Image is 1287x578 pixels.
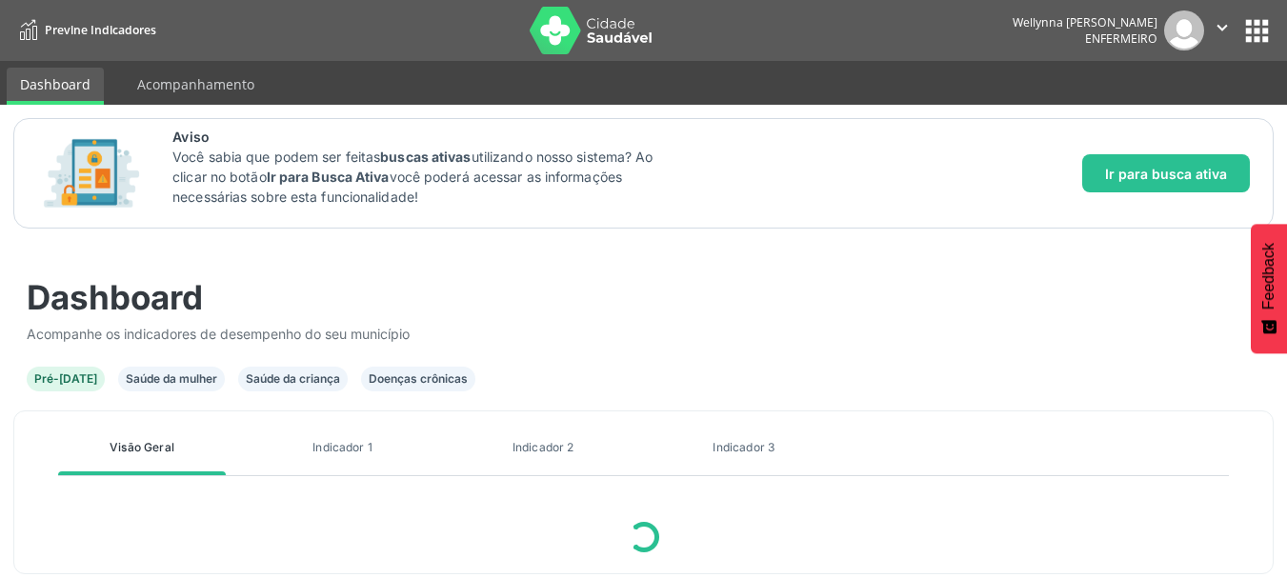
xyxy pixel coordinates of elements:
span: Previne Indicadores [45,22,156,38]
span: Feedback [1260,243,1277,309]
strong: buscas ativas [380,149,471,165]
a: Acompanhamento [124,68,268,101]
button:  [1204,10,1240,50]
a: Previne Indicadores [13,14,156,46]
strong: Ir para Busca Ativa [267,169,390,185]
button: Feedback - Mostrar pesquisa [1251,224,1287,353]
a: Indicador 1 [259,431,427,464]
button: apps [1240,14,1274,48]
i:  [1212,17,1233,38]
a: Indicador 2 [459,431,627,464]
div: Dashboard [27,277,1260,317]
div: Doenças crônicas [369,370,468,388]
a: Visão Geral [58,431,226,464]
button: Ir para busca ativa [1082,154,1250,192]
a: Dashboard [7,68,104,105]
div: Pré-[DATE] [34,370,97,388]
div: Acompanhe os indicadores de desempenho do seu município [27,324,1260,344]
div: Wellynna [PERSON_NAME] [1013,14,1157,30]
p: Você sabia que podem ser feitas utilizando nosso sistema? Ao clicar no botão você poderá acessar ... [172,147,676,207]
img: Imagem de CalloutCard [37,130,146,216]
img: img [1164,10,1204,50]
div: Saúde da mulher [126,370,217,388]
span: Aviso [172,127,676,147]
span: Enfermeiro [1085,30,1157,47]
div: Saúde da criança [246,370,340,388]
a: Indicador 3 [660,431,828,464]
span: Ir para busca ativa [1105,164,1227,184]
